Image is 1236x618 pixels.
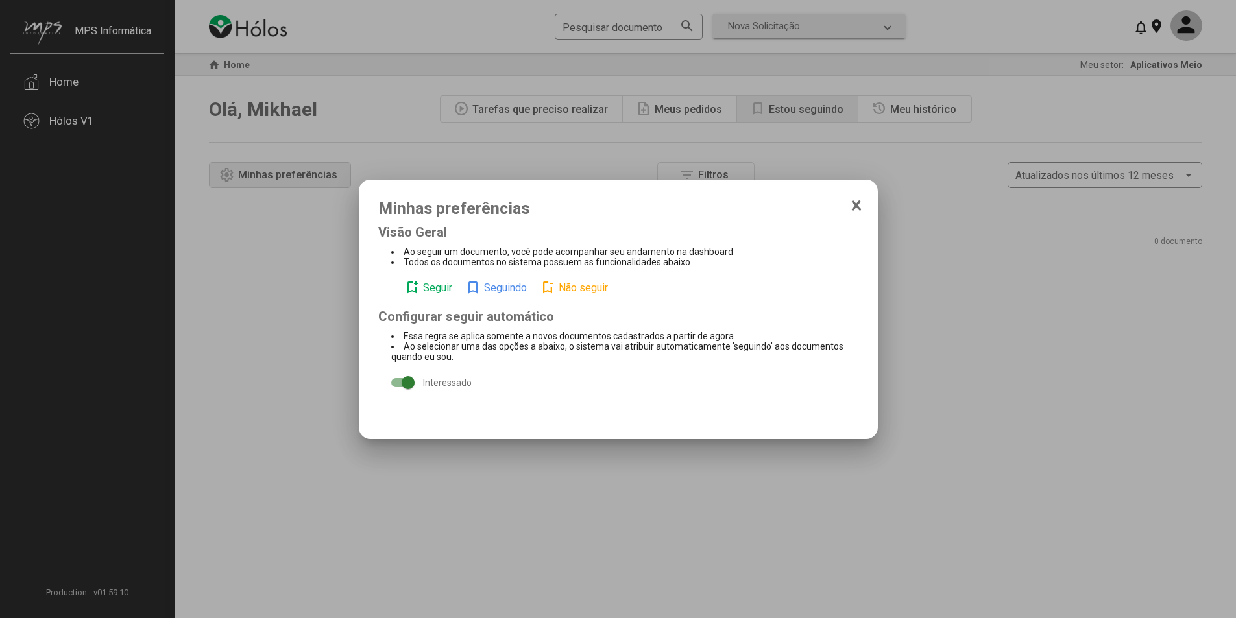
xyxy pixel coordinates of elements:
span: Visão Geral [378,224,858,240]
li: Todos os documentos no sistema possuem as funcionalidades abaixo. [391,257,858,267]
span: Não seguir [559,281,608,294]
mat-icon: bookmark_removed [540,280,555,296]
li: Ao selecionar uma das opções a abaixo, o sistema vai atribuir automaticamente 'seguindo' aos docu... [391,341,858,362]
mat-icon: bookmark [465,280,481,296]
span: Minhas preferências [378,199,858,218]
li: Essa regra se aplica somente a novos documentos cadastrados a partir de agora. [391,331,858,341]
span: Interessado [423,377,472,388]
span: Configurar seguir automático [378,309,554,324]
span: Seguir [423,281,452,294]
li: Ao seguir um documento, você pode acompanhar seu andamento na dashboard [391,246,858,257]
mat-icon: bookmark_add [404,280,420,296]
span: Seguindo [484,281,527,294]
